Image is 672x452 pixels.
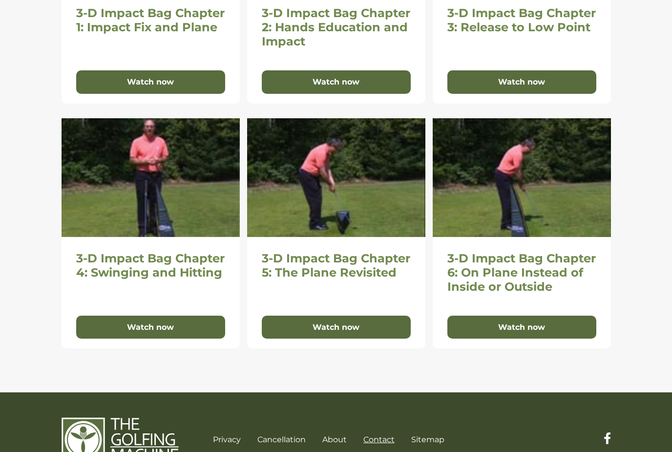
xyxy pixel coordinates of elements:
[447,252,596,294] h2: 3-D Impact Bag Chapter 6: On Plane Instead of Inside or Outside
[262,6,411,48] h2: 3-D Impact Bag Chapter 2: Hands Education and Impact
[262,316,411,339] button: Watch now
[76,316,225,339] button: Watch now
[76,70,225,94] button: Watch now
[213,435,241,444] a: Privacy
[257,435,306,444] a: Cancellation
[363,435,395,444] a: Contact
[447,316,596,339] button: Watch now
[447,70,596,94] button: Watch now
[411,435,444,444] a: Sitemap
[262,252,411,280] h2: 3-D Impact Bag Chapter 5: The Plane Revisited
[76,6,225,35] h2: 3-D Impact Bag Chapter 1: Impact Fix and Plane
[322,435,347,444] a: About
[447,6,596,35] h2: 3-D Impact Bag Chapter 3: Release to Low Point
[262,70,411,94] button: Watch now
[76,252,225,280] h2: 3-D Impact Bag Chapter 4: Swinging and Hitting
